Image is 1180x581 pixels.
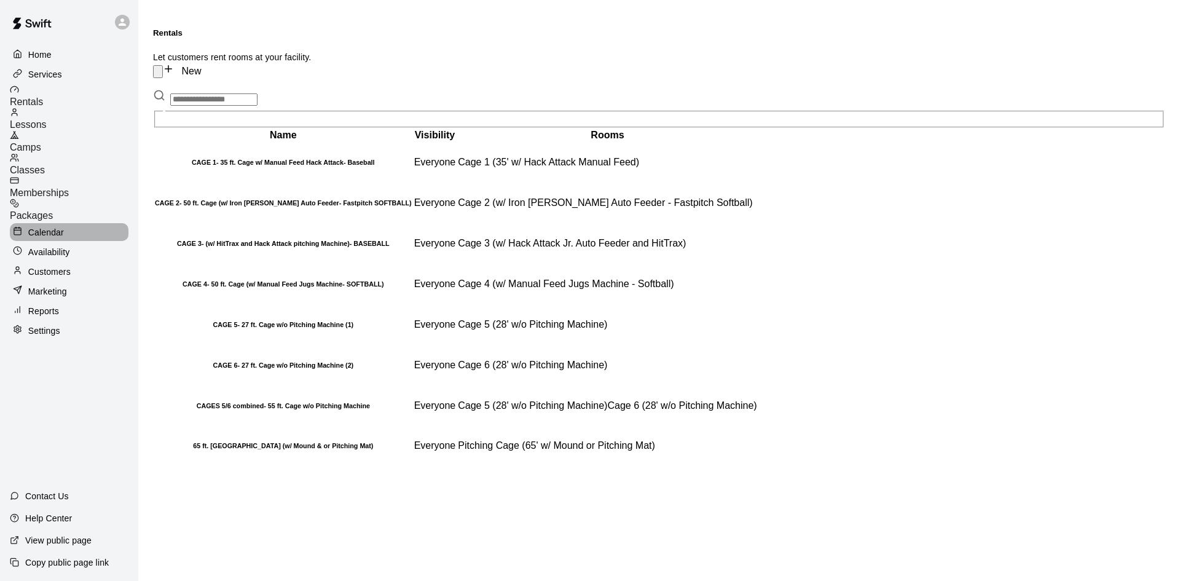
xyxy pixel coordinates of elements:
b: Visibility [415,130,455,140]
a: Reports [10,302,128,320]
span: You don't have the permission to add rentals [163,66,201,76]
p: Copy public page link [25,556,109,569]
a: New [163,66,201,76]
p: Let customers rent rooms at your facility. [153,51,1165,63]
a: Packages [10,199,138,221]
span: Everyone [414,440,456,451]
a: Customers [10,263,128,281]
span: Cage 1 (35' w/ Hack Attack Manual Feed) [458,157,639,167]
span: Cage 4 (w/ Manual Feed Jugs Machine - Softball) [458,279,674,289]
h6: CAGE 2- 50 ft. Cage (w/ Iron [PERSON_NAME] Auto Feeder- Fastpitch SOFTBALL) [155,199,412,207]
h6: CAGES 5/6 combined- 55 ft. Cage w/o Pitching Machine [155,402,412,409]
div: This service is visible to all of your customers [414,400,456,411]
span: Cage 5 (28' w/o Pitching Machine) [458,319,607,330]
b: Name [270,130,297,140]
p: Help Center [25,512,72,524]
div: This service is visible to all of your customers [414,319,456,330]
b: Rooms [591,130,624,140]
span: Everyone [414,157,456,167]
p: Marketing [28,285,67,298]
div: This service is visible to all of your customers [414,279,456,290]
span: Lessons [10,119,47,130]
p: Availability [28,246,70,258]
a: Home [10,45,128,64]
a: Memberships [10,176,138,199]
span: Cage 6 (28' w/o Pitching Machine) [458,360,607,370]
p: Settings [28,325,60,337]
span: Memberships [10,188,69,198]
p: Customers [28,266,71,278]
h5: Rentals [153,28,1165,38]
h6: CAGE 4- 50 ft. Cage (w/ Manual Feed Jugs Machine- SOFTBALL) [155,280,412,288]
span: Everyone [414,319,456,330]
h6: CAGE 1- 35 ft. Cage w/ Manual Feed Hack Attack- Baseball [155,159,412,166]
p: Contact Us [25,490,69,502]
div: This service is visible to all of your customers [414,440,456,451]
a: Marketing [10,282,128,301]
span: Pitching Cage (65' w/ Mound or Pitching Mat) [458,440,655,451]
span: Rentals [10,97,43,107]
p: Reports [28,305,59,317]
a: Lessons [10,108,138,130]
span: Everyone [414,197,456,208]
p: Home [28,49,52,61]
a: Classes [10,153,138,176]
button: Rental settings [153,65,163,78]
span: Everyone [414,400,456,411]
table: simple table [153,128,766,467]
span: Classes [10,165,45,175]
div: This service is visible to all of your customers [414,360,456,371]
h6: CAGE 6- 27 ft. Cage w/o Pitching Machine (2) [155,362,412,369]
a: Calendar [10,223,128,242]
span: Cage 2 (w/ Iron [PERSON_NAME] Auto Feeder - Fastpitch Softball) [458,197,752,208]
span: Cage 5 (28' w/o Pitching Machine) [458,400,607,411]
span: Everyone [414,238,456,248]
p: View public page [25,534,92,547]
h6: CAGE 3- (w/ HitTrax and Hack Attack pitching Machine)- BASEBALL [155,240,412,247]
span: Camps [10,142,41,152]
span: Packages [10,210,53,221]
h6: CAGE 5- 27 ft. Cage w/o Pitching Machine (1) [155,321,412,328]
h6: 65 ft. [GEOGRAPHIC_DATA] (w/ Mound & or Pitching Mat) [155,442,412,449]
span: Everyone [414,279,456,289]
a: Rentals [10,85,138,108]
div: This service is visible to all of your customers [414,157,456,168]
div: This service is visible to all of your customers [414,238,456,249]
a: Camps [10,130,138,153]
div: This service is visible to all of your customers [414,197,456,208]
span: Cage 3 (w/ Hack Attack Jr. Auto Feeder and HitTrax) [458,238,686,248]
a: Settings [10,322,128,340]
span: Cage 6 (28' w/o Pitching Machine) [607,400,757,411]
p: Services [28,68,62,81]
p: Calendar [28,226,64,239]
span: Everyone [414,360,456,370]
a: Availability [10,243,128,261]
a: Services [10,65,128,84]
